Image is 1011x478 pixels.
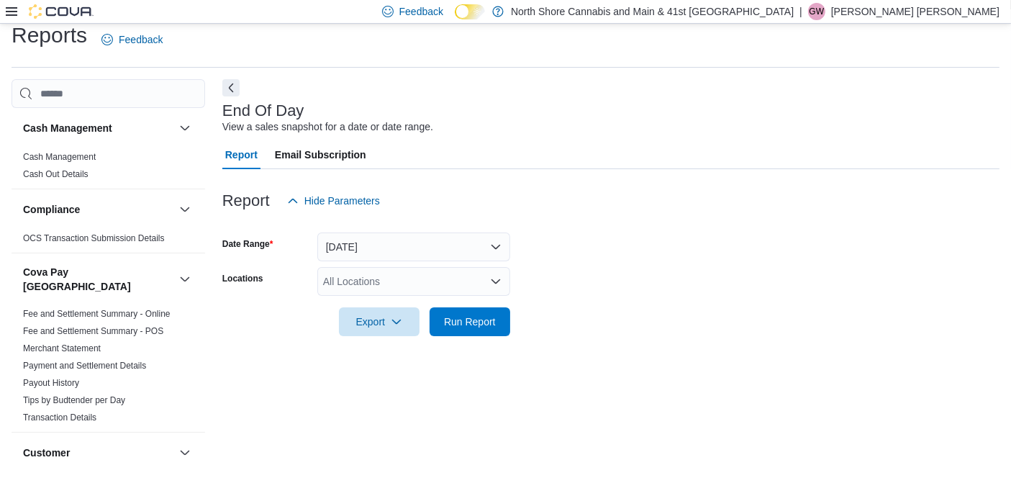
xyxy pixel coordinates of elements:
[399,4,443,19] span: Feedback
[222,273,263,284] label: Locations
[225,140,258,169] span: Report
[317,233,510,261] button: [DATE]
[23,446,70,460] h3: Customer
[23,361,146,371] a: Payment and Settlement Details
[831,3,999,20] p: [PERSON_NAME] [PERSON_NAME]
[222,238,273,250] label: Date Range
[23,169,89,179] a: Cash Out Details
[96,25,168,54] a: Feedback
[430,307,510,336] button: Run Report
[23,151,96,163] span: Cash Management
[23,395,125,405] a: Tips by Budtender per Day
[12,230,205,253] div: Compliance
[222,192,270,209] h3: Report
[23,121,173,135] button: Cash Management
[281,186,386,215] button: Hide Parameters
[23,121,112,135] h3: Cash Management
[23,325,163,337] span: Fee and Settlement Summary - POS
[511,3,794,20] p: North Shore Cannabis and Main & 41st [GEOGRAPHIC_DATA]
[23,360,146,371] span: Payment and Settlement Details
[444,315,496,329] span: Run Report
[23,308,171,320] span: Fee and Settlement Summary - Online
[799,3,802,20] p: |
[23,202,173,217] button: Compliance
[23,446,173,460] button: Customer
[29,4,94,19] img: Cova
[455,4,485,19] input: Dark Mode
[304,194,380,208] span: Hide Parameters
[808,3,825,20] div: Griffin Wright
[12,305,205,432] div: Cova Pay [GEOGRAPHIC_DATA]
[23,309,171,319] a: Fee and Settlement Summary - Online
[222,102,304,119] h3: End Of Day
[23,343,101,353] a: Merchant Statement
[23,265,173,294] button: Cova Pay [GEOGRAPHIC_DATA]
[23,168,89,180] span: Cash Out Details
[176,201,194,218] button: Compliance
[23,394,125,406] span: Tips by Budtender per Day
[23,377,79,389] span: Payout History
[222,79,240,96] button: Next
[23,343,101,354] span: Merchant Statement
[23,326,163,336] a: Fee and Settlement Summary - POS
[12,21,87,50] h1: Reports
[455,19,455,20] span: Dark Mode
[23,152,96,162] a: Cash Management
[119,32,163,47] span: Feedback
[809,3,824,20] span: GW
[490,276,502,287] button: Open list of options
[176,444,194,461] button: Customer
[222,119,433,135] div: View a sales snapshot for a date or date range.
[23,233,165,244] span: OCS Transaction Submission Details
[23,202,80,217] h3: Compliance
[348,307,411,336] span: Export
[23,378,79,388] a: Payout History
[176,271,194,288] button: Cova Pay [GEOGRAPHIC_DATA]
[23,412,96,423] a: Transaction Details
[339,307,420,336] button: Export
[23,233,165,243] a: OCS Transaction Submission Details
[275,140,366,169] span: Email Subscription
[176,119,194,137] button: Cash Management
[12,148,205,189] div: Cash Management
